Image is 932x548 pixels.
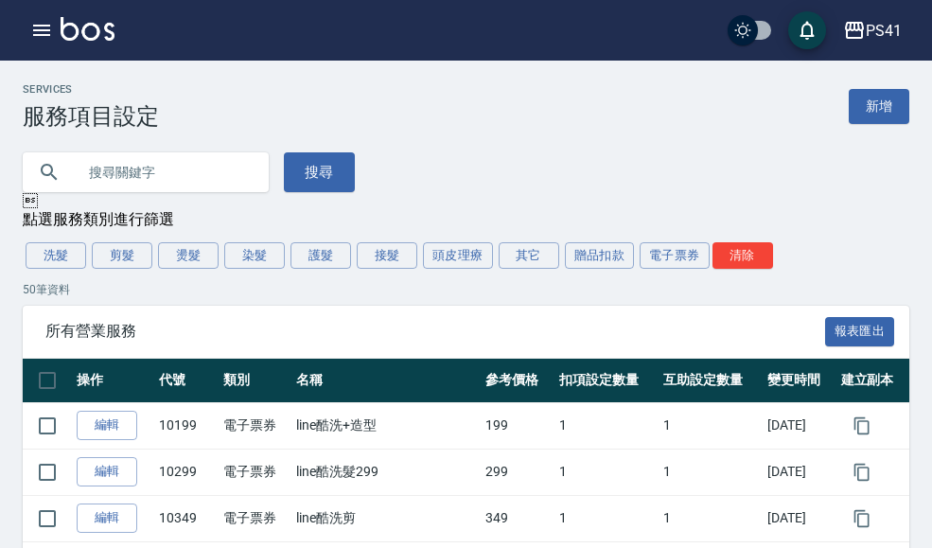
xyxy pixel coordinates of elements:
div: 點選服務類別進行篩選 [23,210,909,230]
td: 電子票券 [219,449,291,495]
td: 電子票券 [219,495,291,541]
td: [DATE] [763,495,835,541]
td: [DATE] [763,402,835,449]
th: 建立副本 [836,359,909,403]
input: 搜尋關鍵字 [76,147,254,198]
td: 299 [481,449,554,495]
td: 1 [659,402,763,449]
button: 報表匯出 [825,317,895,346]
button: 贈品扣款 [565,242,635,269]
p: 50 筆資料 [23,281,909,298]
td: [DATE] [763,449,835,495]
td: line酷洗剪 [291,495,481,541]
button: 護髮 [290,242,351,269]
td: line酷洗髮299 [291,449,481,495]
td: 199 [481,402,554,449]
div: PS41 [866,19,902,43]
button: 頭皮理療 [423,242,493,269]
th: 互助設定數量 [659,359,763,403]
button: 電子票券 [640,242,710,269]
th: 操作 [72,359,154,403]
td: 10299 [154,449,219,495]
a: 編輯 [77,457,137,486]
th: 扣項設定數量 [554,359,659,403]
img: Logo [61,17,114,41]
button: 染髮 [224,242,285,269]
th: 變更時間 [763,359,835,403]
span: 所有營業服務 [45,322,825,341]
th: 參考價格 [481,359,554,403]
th: 類別 [219,359,291,403]
a: 報表匯出 [825,321,895,339]
button: 清除 [712,242,773,269]
a: 編輯 [77,504,137,533]
td: 電子票券 [219,402,291,449]
td: 1 [554,495,659,541]
h3: 服務項目設定 [23,103,159,130]
td: 349 [481,495,554,541]
td: 10199 [154,402,219,449]
td: 1 [659,495,763,541]
td: line酷洗+造型 [291,402,481,449]
td: 10349 [154,495,219,541]
th: 名稱 [291,359,481,403]
td: 1 [659,449,763,495]
button: save [788,11,826,49]
button: 接髮 [357,242,417,269]
th: 代號 [154,359,219,403]
button: 洗髮 [26,242,86,269]
button: 搜尋 [284,152,355,192]
button: 其它 [499,242,559,269]
td: 1 [554,402,659,449]
button: 剪髮 [92,242,152,269]
button: PS41 [835,11,909,50]
button: 燙髮 [158,242,219,269]
a: 編輯 [77,411,137,440]
h2: Services [23,83,159,96]
td: 1 [554,449,659,495]
a: 新增 [849,89,909,124]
